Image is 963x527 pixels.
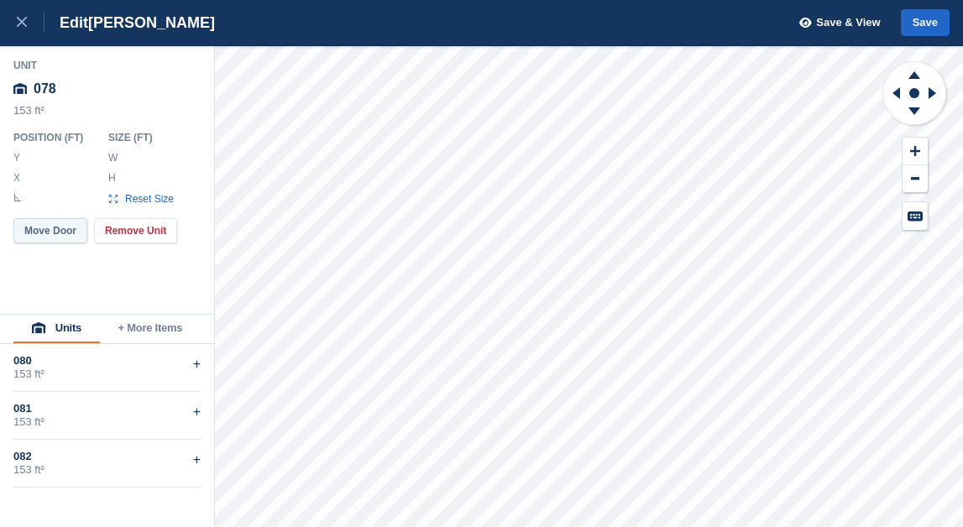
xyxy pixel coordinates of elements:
[13,402,201,415] div: 081
[816,14,880,31] span: Save & View
[193,354,201,374] div: +
[13,74,201,104] div: 078
[903,202,928,230] button: Keyboard Shortcuts
[13,151,22,164] label: Y
[790,9,881,37] button: Save & View
[13,344,201,392] div: 080153 ft²+
[13,440,201,488] div: 082153 ft²+
[44,13,215,33] div: Edit [PERSON_NAME]
[193,402,201,422] div: +
[108,131,182,144] div: Size ( FT )
[13,171,22,185] label: X
[193,450,201,470] div: +
[13,415,201,429] div: 153 ft²
[13,392,201,440] div: 081153 ft²+
[901,9,950,37] button: Save
[13,59,201,72] div: Unit
[903,165,928,193] button: Zoom Out
[108,151,117,164] label: W
[13,131,95,144] div: Position ( FT )
[13,368,201,381] div: 153 ft²
[14,194,21,201] img: angle-icn.0ed2eb85.svg
[124,191,175,206] span: Reset Size
[94,218,177,243] button: Remove Unit
[13,104,201,126] div: 153 ft²
[13,315,100,343] button: Units
[108,171,117,185] label: H
[13,354,201,368] div: 080
[13,218,87,243] button: Move Door
[13,463,201,477] div: 153 ft²
[903,138,928,165] button: Zoom In
[13,450,201,463] div: 082
[100,315,201,343] button: + More Items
